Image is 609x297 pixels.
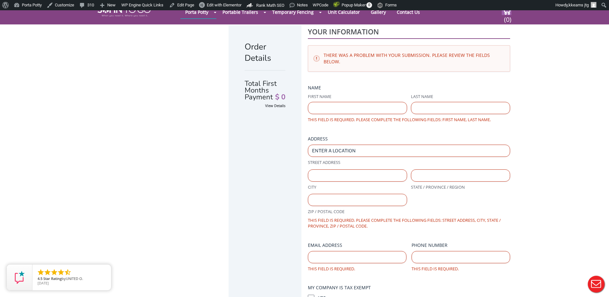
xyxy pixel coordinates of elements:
[308,117,510,123] div: This field is required. Please complete the following fields: First Name, Last Name.
[38,277,106,281] span: by
[308,266,406,272] div: This field is required.
[180,6,213,18] a: Porta Potty
[13,271,26,284] img: Review Rating
[569,3,589,7] span: kkearns jtg
[98,6,151,17] img: JOHN to go
[308,184,407,190] label: City
[412,266,510,272] div: This field is required.
[308,284,371,291] legend: My Company Is Tax Exempt
[308,217,510,229] div: This field is required. Please complete the following fields: Street Address, City, State / Provi...
[308,136,328,142] legend: Address
[308,94,407,100] label: First Name
[583,271,609,297] button: Live Chat
[411,94,510,100] label: Last Name
[267,6,318,18] a: Temporary Fencing
[504,10,511,24] span: (0)
[207,3,241,7] span: Edit with Elementor
[502,6,511,15] img: cart a
[308,209,407,215] label: ZIP / Postal Code
[392,6,425,18] a: Contact Us
[308,159,510,166] label: Street Address
[275,94,285,101] span: $ 0
[66,276,83,281] span: UNITED O.
[37,268,45,276] li: 
[265,103,285,108] a: View Details
[50,268,58,276] li: 
[313,52,505,65] h2: There was a problem with your submission. Please review the fields below.
[38,281,49,285] span: [DATE]
[366,2,372,8] span: 0
[366,6,391,18] a: Gallery
[38,276,42,281] span: 4.5
[323,6,365,18] a: Unit Calculator
[308,242,406,248] label: Email Address
[64,268,72,276] li: 
[218,6,263,18] a: Portable Trailers
[308,28,510,35] h2: YOUR INFORMATION
[245,70,285,102] div: Total First Months Payment
[411,184,510,190] label: State / Province / Region
[43,276,62,281] span: Star Rating
[308,145,510,157] input: Enter a location
[57,268,65,276] li: 
[308,85,321,91] legend: Name
[412,242,510,248] label: Phone Number
[44,268,51,276] li: 
[256,3,284,8] span: Rank Math SEO
[245,41,285,64] h1: Order Details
